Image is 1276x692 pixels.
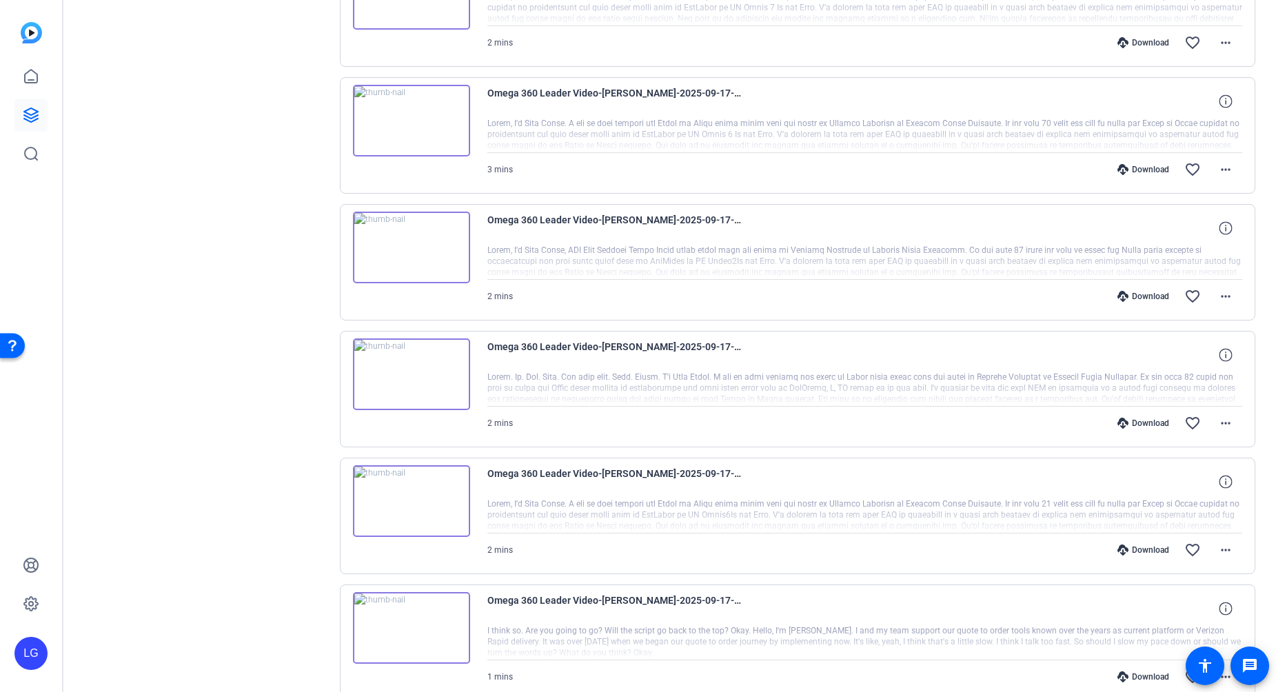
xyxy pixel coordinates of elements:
span: 3 mins [487,165,513,174]
mat-icon: more_horiz [1217,34,1234,51]
mat-icon: favorite_border [1184,161,1201,178]
div: Download [1111,37,1176,48]
span: Omega 360 Leader Video-[PERSON_NAME]-2025-09-17-00-57-35-022-0 [487,85,742,118]
img: blue-gradient.svg [21,22,42,43]
span: 1 mins [487,672,513,682]
img: thumb-nail [353,212,470,283]
span: 2 mins [487,38,513,48]
div: Download [1111,291,1176,302]
mat-icon: more_horiz [1217,542,1234,558]
mat-icon: favorite_border [1184,288,1201,305]
img: thumb-nail [353,592,470,664]
mat-icon: favorite_border [1184,542,1201,558]
span: 2 mins [487,292,513,301]
mat-icon: favorite_border [1184,34,1201,51]
div: Download [1111,164,1176,175]
img: thumb-nail [353,85,470,156]
span: Omega 360 Leader Video-[PERSON_NAME]-2025-09-17-00-52-23-998-0 [487,338,742,372]
span: Omega 360 Leader Video-[PERSON_NAME]-2025-09-17-00-55-31-442-0 [487,212,742,245]
div: Download [1111,671,1176,682]
img: thumb-nail [353,465,470,537]
div: LG [14,637,48,670]
div: Download [1111,545,1176,556]
mat-icon: favorite_border [1184,415,1201,431]
mat-icon: more_horiz [1217,161,1234,178]
mat-icon: more_horiz [1217,288,1234,305]
span: Omega 360 Leader Video-[PERSON_NAME]-2025-09-17-00-46-07-967-0 [487,592,742,625]
span: 2 mins [487,418,513,428]
span: Omega 360 Leader Video-[PERSON_NAME]-2025-09-17-00-47-20-962-0 [487,465,742,498]
div: Download [1111,418,1176,429]
mat-icon: more_horiz [1217,415,1234,431]
img: thumb-nail [353,338,470,410]
mat-icon: favorite_border [1184,669,1201,685]
mat-icon: more_horiz [1217,669,1234,685]
mat-icon: message [1242,658,1258,674]
span: 2 mins [487,545,513,555]
mat-icon: accessibility [1197,658,1213,674]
